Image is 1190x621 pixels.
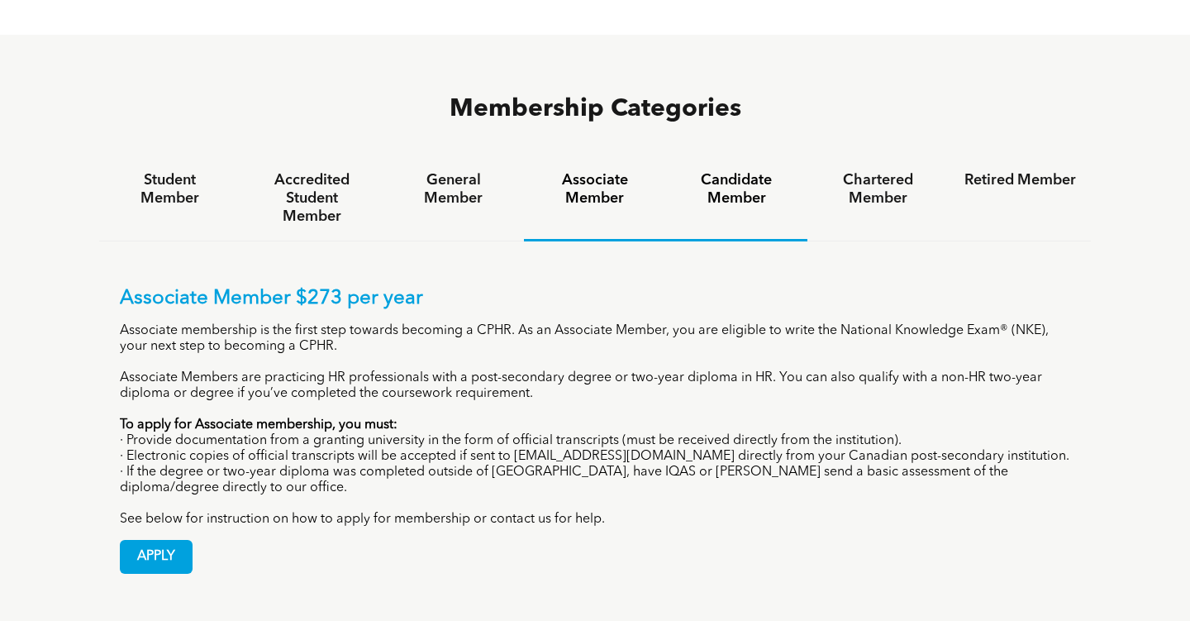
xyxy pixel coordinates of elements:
[822,171,934,208] h4: Chartered Member
[120,465,1070,496] p: · If the degree or two-year diploma was completed outside of [GEOGRAPHIC_DATA], have IQAS or [PER...
[120,512,1070,528] p: See below for instruction on how to apply for membership or contact us for help.
[964,171,1076,189] h4: Retired Member
[120,449,1070,465] p: · Electronic copies of official transcripts will be accepted if sent to [EMAIL_ADDRESS][DOMAIN_NA...
[539,171,650,208] h4: Associate Member
[120,287,1070,311] p: Associate Member $273 per year
[114,171,226,208] h4: Student Member
[121,541,192,573] span: APPLY
[397,171,509,208] h4: General Member
[120,433,1070,449] p: · Provide documentation from a granting university in the form of official transcripts (must be r...
[120,540,193,574] a: APPLY
[450,97,741,122] span: Membership Categories
[681,171,793,208] h4: Candidate Member
[120,370,1070,402] p: Associate Members are practicing HR professionals with a post-secondary degree or two-year diplom...
[255,171,367,226] h4: Accredited Student Member
[120,418,397,432] strong: To apply for Associate membership, you must:
[120,323,1070,355] p: Associate membership is the first step towards becoming a CPHR. As an Associate Member, you are e...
